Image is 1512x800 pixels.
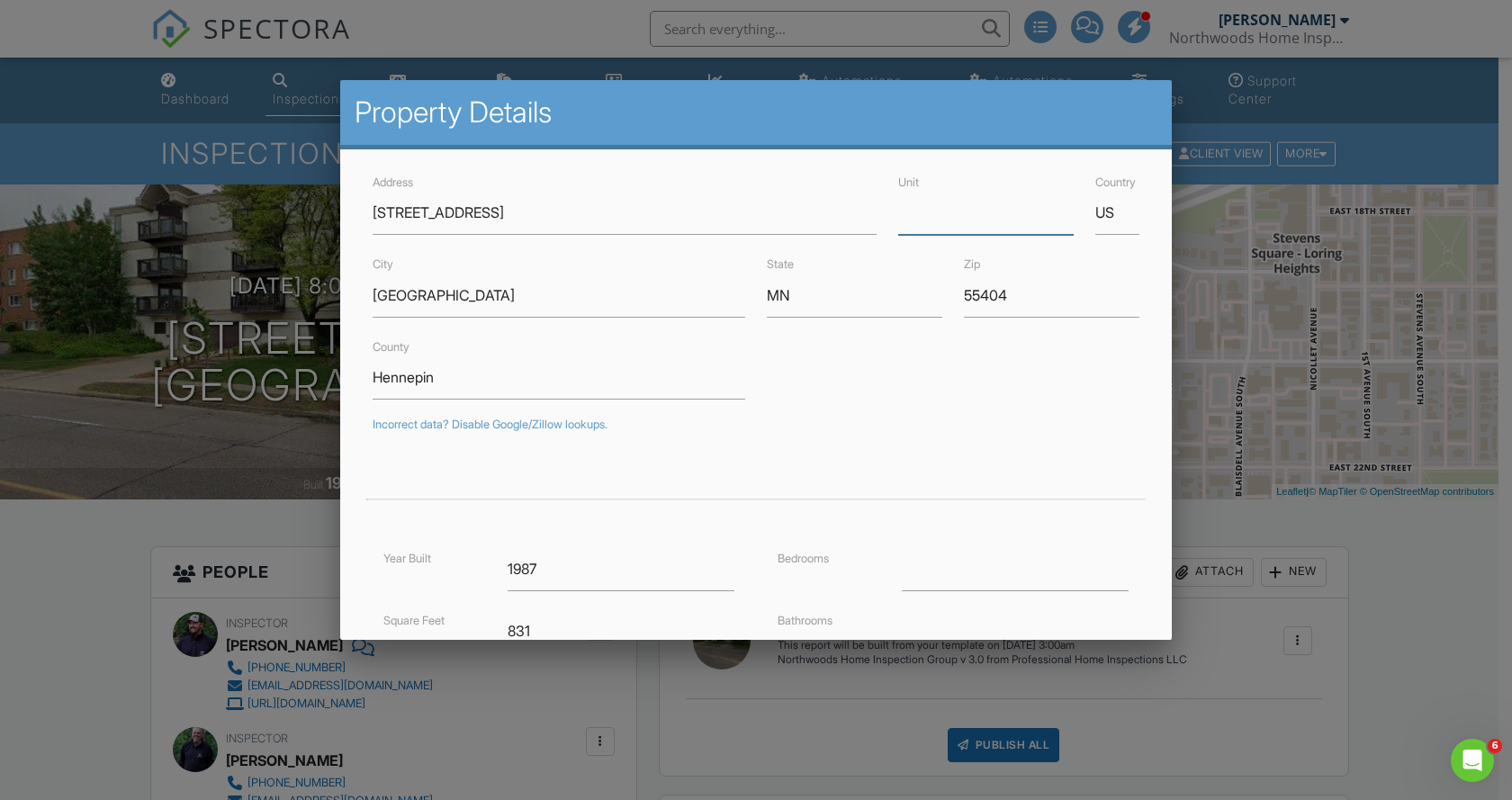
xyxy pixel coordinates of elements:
h2: Property Details [355,94,1157,130]
label: Unit [898,175,919,189]
label: Bathrooms [778,614,832,627]
label: County [373,340,409,354]
label: Year Built [383,552,431,565]
label: Country [1095,175,1136,189]
label: State [767,257,794,271]
label: Bedrooms [778,552,829,565]
label: Zip [964,257,980,271]
label: Address [373,175,413,189]
label: Square Feet [383,614,445,627]
iframe: Intercom live chat [1451,739,1494,782]
div: Incorrect data? Disable Google/Zillow lookups. [373,418,1139,432]
span: 6 [1488,739,1502,753]
label: City [373,257,393,271]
